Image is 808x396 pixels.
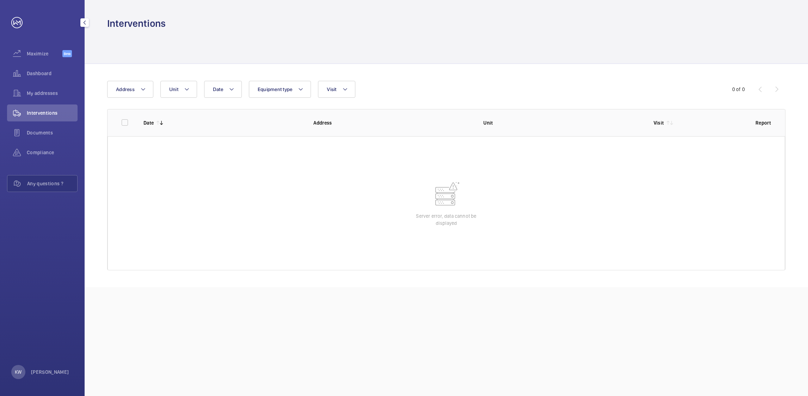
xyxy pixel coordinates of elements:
[654,119,664,126] p: Visit
[27,109,78,116] span: Interventions
[169,86,178,92] span: Unit
[204,81,242,98] button: Date
[327,86,336,92] span: Visit
[62,50,72,57] span: Beta
[258,86,293,92] span: Equipment type
[15,368,22,376] p: KW
[31,368,69,376] p: [PERSON_NAME]
[318,81,355,98] button: Visit
[411,212,482,227] p: Server error, data cannot be displayed
[143,119,154,126] p: Date
[313,119,472,126] p: Address
[213,86,223,92] span: Date
[27,70,78,77] span: Dashboard
[27,90,78,97] span: My addresses
[249,81,311,98] button: Equipment type
[160,81,197,98] button: Unit
[732,86,745,93] div: 0 of 0
[755,119,771,126] p: Report
[107,17,166,30] h1: Interventions
[116,86,135,92] span: Address
[483,119,642,126] p: Unit
[27,180,77,187] span: Any questions ?
[107,81,153,98] button: Address
[27,129,78,136] span: Documents
[27,50,62,57] span: Maximize
[27,149,78,156] span: Compliance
